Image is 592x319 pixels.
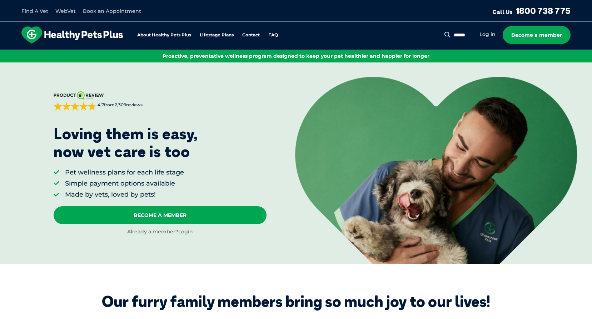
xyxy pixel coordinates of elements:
a: Contact [242,33,260,37]
a: WebVet [55,8,76,14]
img: hpp-logo [21,26,123,44]
a: Book an Appointment [83,8,141,14]
a: About Healthy Pets Plus [137,33,191,37]
a: FAQ [268,33,278,37]
img: <p>Loving them is easy, <br /> now vet care is too</p> [295,77,577,264]
div: 4.7 out of 5 stars [54,102,96,111]
a: Login [178,228,193,235]
a: 4.7from2,309reviews [54,91,267,111]
li: Simple payment options available [65,179,184,188]
div: Our furry family members bring so much joy to our lives! [102,293,490,310]
button: Search [443,31,452,38]
a: Become a member [503,26,571,44]
span: 2,309 reviews [115,102,143,107]
span: Call Us [492,8,513,15]
p: Loving them is easy, now vet care is too [54,125,198,161]
span: Proactive, preventative wellness program designed to keep your pet healthier and happier for longer [163,53,429,59]
div: Already a member? [54,228,267,236]
li: Made by vets, loved by pets! [65,190,184,199]
span: from [96,102,143,108]
a: Log in [479,31,496,38]
strong: 4.7 [98,102,104,107]
a: Become A Member [54,206,267,224]
a: Call Us1800 738 775 [492,5,571,16]
li: Pet wellness plans for each life stage [65,168,184,177]
a: Find A Vet [21,8,48,14]
a: Lifestage Plans [200,33,234,37]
